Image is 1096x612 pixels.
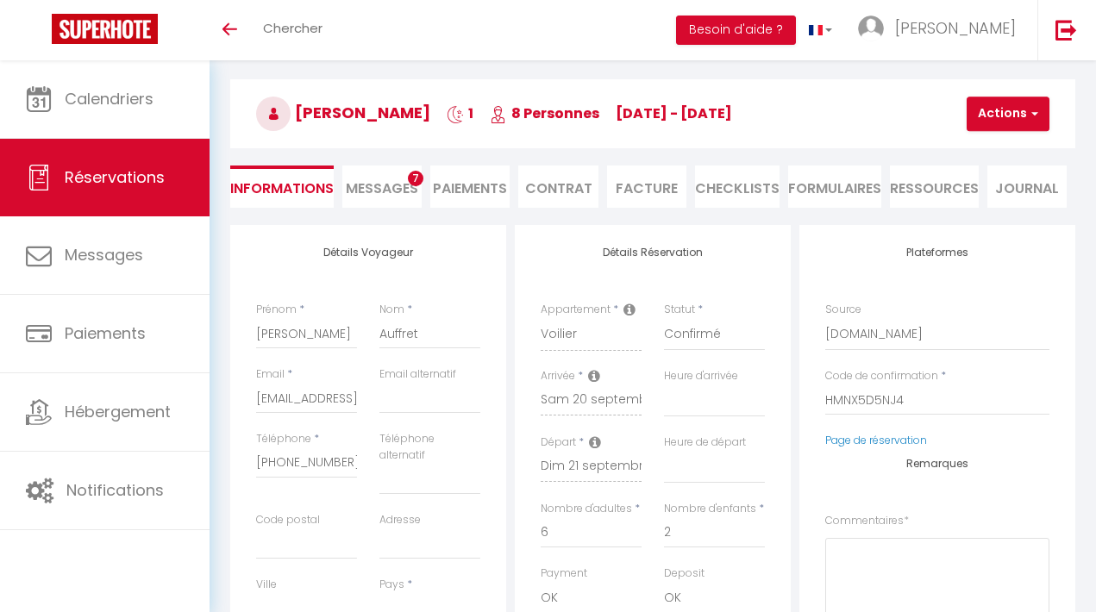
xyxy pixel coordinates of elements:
h4: Remarques [825,458,1049,470]
span: Chercher [263,19,323,37]
label: Nom [379,302,404,318]
label: Code de confirmation [825,368,938,384]
a: Page de réservation [825,433,927,447]
label: Heure de départ [664,434,746,451]
label: Heure d'arrivée [664,368,738,384]
li: Informations [230,165,334,208]
span: [DATE] - [DATE] [616,103,732,123]
button: Actions [967,97,1049,131]
h4: Détails Voyageur [256,247,480,259]
span: 7 [408,171,423,186]
span: Paiements [65,322,146,344]
img: Super Booking [52,14,158,44]
li: FORMULAIRES [788,165,881,208]
span: [PERSON_NAME] [895,17,1016,39]
label: Adresse [379,512,421,528]
img: ... [858,16,884,41]
label: Commentaires [825,513,909,529]
li: CHECKLISTS [695,165,780,208]
label: Téléphone alternatif [379,431,480,464]
button: Ouvrir le widget de chat LiveChat [14,7,66,59]
li: Paiements [430,165,510,208]
span: Messages [346,178,418,198]
label: Nombre d'adultes [541,501,632,517]
li: Contrat [518,165,598,208]
button: Besoin d'aide ? [676,16,796,45]
label: Prénom [256,302,297,318]
label: Nombre d'enfants [664,501,756,517]
li: Journal [987,165,1067,208]
span: Calendriers [65,88,153,109]
label: Ville [256,577,277,593]
label: Départ [541,434,576,451]
label: Statut [664,302,695,318]
label: Deposit [664,565,705,582]
span: Réservations [65,166,165,188]
label: Arrivée [541,368,575,384]
label: Payment [541,565,587,582]
iframe: Chat [1023,534,1083,599]
span: Messages [65,244,143,265]
span: Hébergement [65,401,171,422]
label: Téléphone [256,431,311,447]
span: 1 [447,103,473,123]
label: Email alternatif [379,366,456,383]
label: Pays [379,577,404,593]
span: 8 Personnes [490,103,599,123]
li: Facture [607,165,686,208]
img: logout [1055,19,1077,41]
label: Source [825,302,861,318]
h4: Détails Réservation [541,247,765,259]
label: Appartement [541,302,611,318]
span: Notifications [66,479,164,501]
h4: Plateformes [825,247,1049,259]
label: Code postal [256,512,320,528]
span: [PERSON_NAME] [256,102,430,123]
label: Email [256,366,285,383]
li: Ressources [890,165,979,208]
